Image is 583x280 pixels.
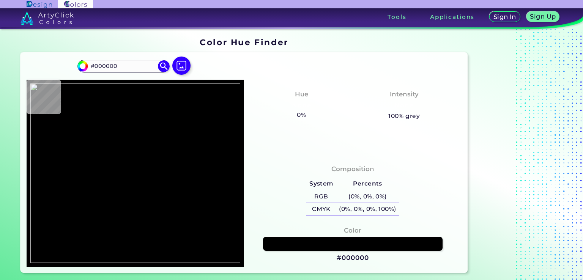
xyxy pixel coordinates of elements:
[172,57,191,75] img: icon picture
[430,14,474,20] h3: Applications
[388,14,406,20] h3: Tools
[289,101,314,110] h3: None
[306,190,336,203] h5: RGB
[331,164,374,175] h4: Composition
[88,61,159,71] input: type color..
[336,178,399,190] h5: Percents
[306,178,336,190] h5: System
[336,203,399,216] h5: (0%, 0%, 0%, 100%)
[30,83,240,263] img: f7a244b4-22e9-4e47-94d2-75f6829d7b1b
[388,111,420,121] h5: 100% grey
[337,253,369,263] h3: #000000
[27,1,52,8] img: ArtyClick Design logo
[491,12,519,22] a: Sign In
[20,11,74,25] img: logo_artyclick_colors_white.svg
[344,225,361,236] h4: Color
[295,89,308,100] h4: Hue
[158,60,169,72] img: icon search
[494,14,515,20] h5: Sign In
[528,12,558,22] a: Sign Up
[306,203,336,216] h5: CMYK
[336,190,399,203] h5: (0%, 0%, 0%)
[390,89,419,100] h4: Intensity
[294,110,309,120] h5: 0%
[531,14,555,19] h5: Sign Up
[391,101,417,110] h3: None
[200,36,288,48] h1: Color Hue Finder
